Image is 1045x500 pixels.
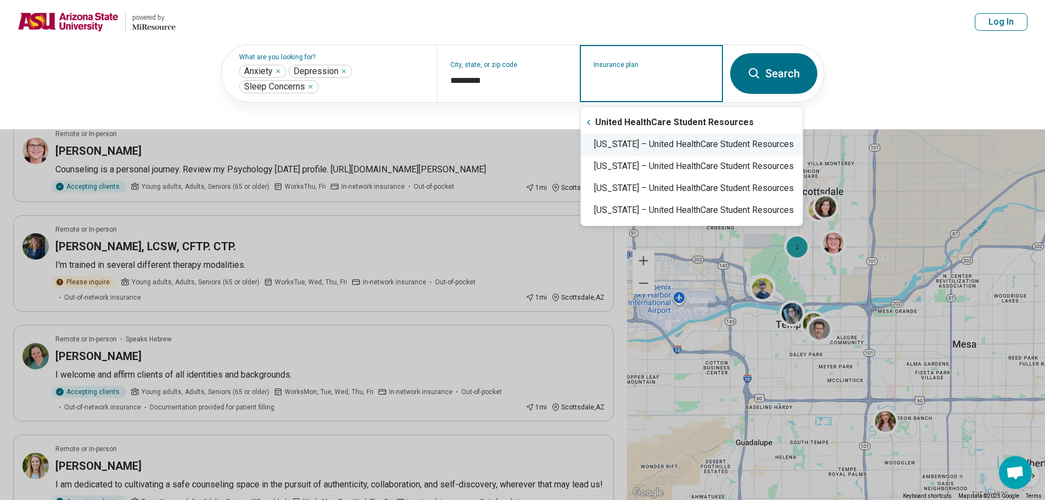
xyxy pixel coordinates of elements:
span: Anxiety [244,66,273,77]
div: [US_STATE] – United HealthCare Student Resources [581,199,803,221]
button: Log In [975,13,1027,31]
div: powered by [132,13,176,23]
div: [US_STATE] – United HealthCare Student Resources [581,155,803,177]
div: [US_STATE] – United HealthCare Student Resources [581,133,803,155]
button: Anxiety [275,68,281,75]
div: Anxiety [239,65,286,78]
span: Depression [293,66,338,77]
span: Sleep Concerns [244,81,305,92]
div: Suggestions [581,111,803,221]
button: Search [730,53,817,94]
label: What are you looking for? [239,54,423,60]
img: Arizona State University [18,9,118,35]
div: United HealthCare Student Resources [581,111,803,133]
div: [US_STATE] – United HealthCare Student Resources [581,177,803,199]
div: Open chat [999,456,1032,489]
div: Depression [289,65,352,78]
button: Sleep Concerns [307,83,314,90]
div: Sleep Concerns [239,80,319,93]
button: Depression [341,68,347,75]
